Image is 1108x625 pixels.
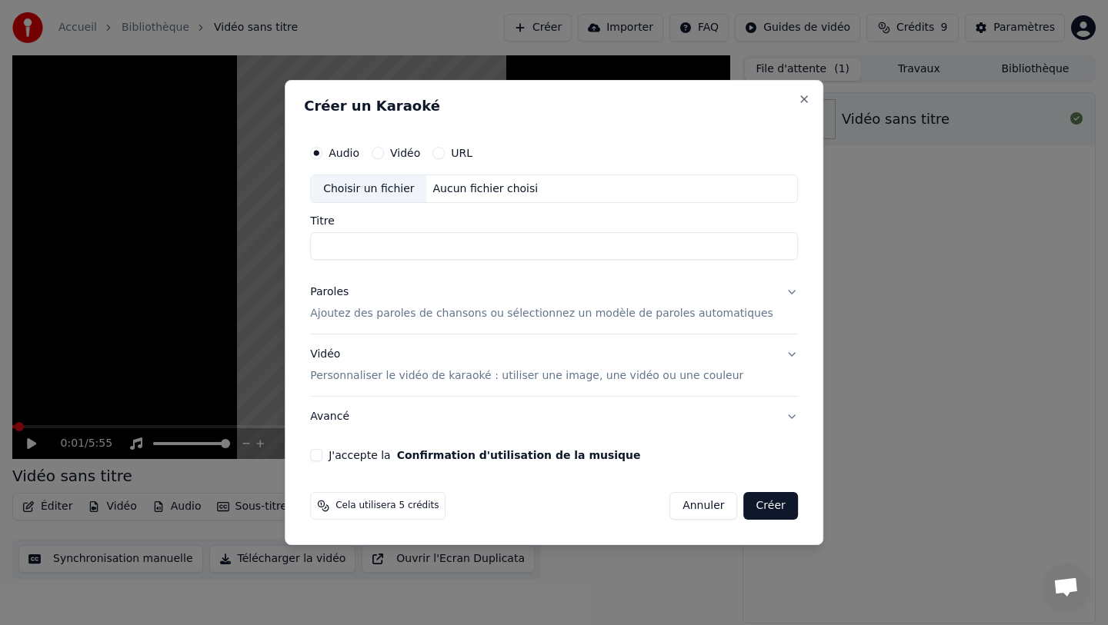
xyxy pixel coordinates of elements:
[304,99,804,113] h2: Créer un Karaoké
[329,450,640,460] label: J'accepte la
[310,347,743,384] div: Vidéo
[335,500,439,512] span: Cela utilisera 5 crédits
[311,175,426,203] div: Choisir un fichier
[427,181,545,197] div: Aucun fichier choisi
[451,148,472,158] label: URL
[310,273,798,334] button: ParolesAjoutez des paroles de chansons ou sélectionnez un modèle de paroles automatiques
[390,148,420,158] label: Vidéo
[310,368,743,384] p: Personnaliser le vidéo de karaoké : utiliser une image, une vidéo ou une couleur
[310,307,773,322] p: Ajoutez des paroles de chansons ou sélectionnez un modèle de paroles automatiques
[310,216,798,227] label: Titre
[669,492,737,520] button: Annuler
[310,397,798,437] button: Avancé
[397,450,641,460] button: J'accepte la
[310,285,349,301] div: Paroles
[744,492,798,520] button: Créer
[329,148,359,158] label: Audio
[310,335,798,397] button: VidéoPersonnaliser le vidéo de karaoké : utiliser une image, une vidéo ou une couleur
